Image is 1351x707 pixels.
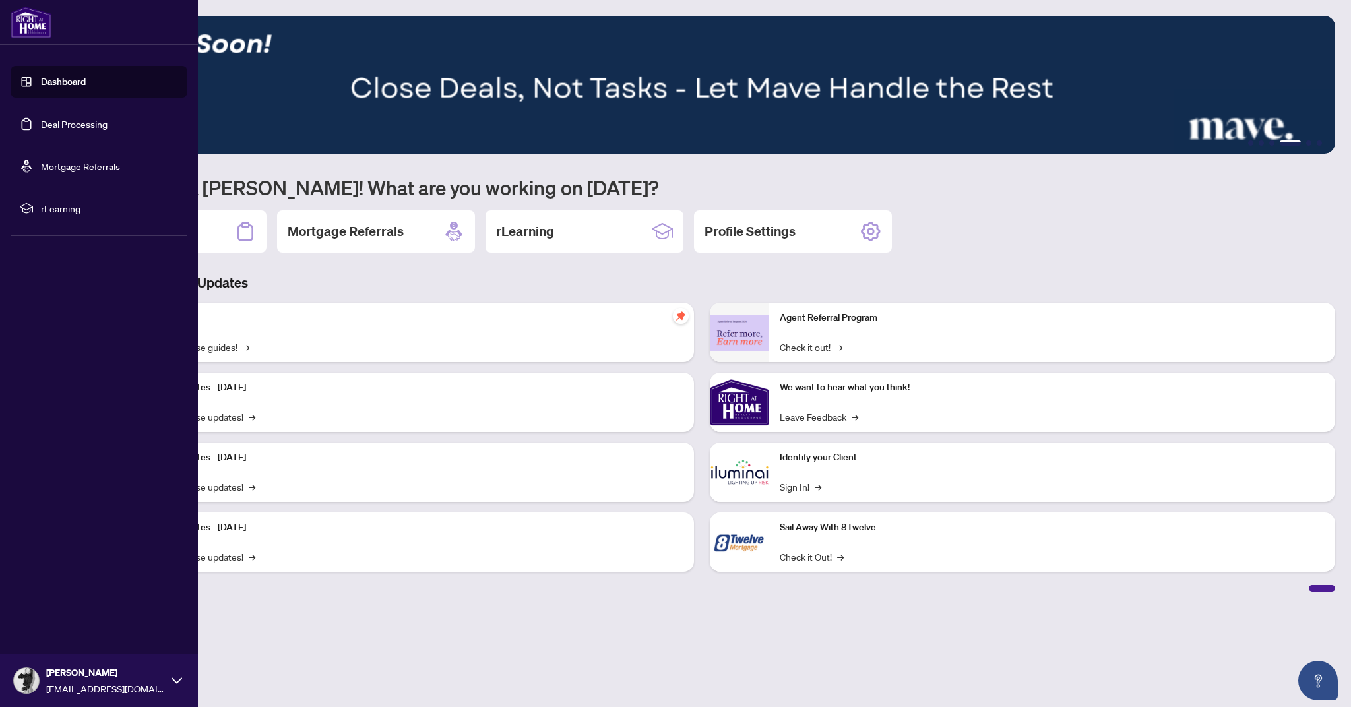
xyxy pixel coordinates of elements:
[46,665,165,680] span: [PERSON_NAME]
[780,450,1325,465] p: Identify your Client
[69,274,1335,292] h3: Brokerage & Industry Updates
[710,443,769,502] img: Identify your Client
[288,222,404,241] h2: Mortgage Referrals
[41,160,120,172] a: Mortgage Referrals
[139,520,683,535] p: Platform Updates - [DATE]
[673,308,689,324] span: pushpin
[1306,140,1311,146] button: 5
[139,381,683,395] p: Platform Updates - [DATE]
[249,549,255,564] span: →
[815,479,821,494] span: →
[243,340,249,354] span: →
[1269,140,1274,146] button: 3
[780,381,1325,395] p: We want to hear what you think!
[1298,661,1338,700] button: Open asap
[1248,140,1253,146] button: 1
[710,373,769,432] img: We want to hear what you think!
[41,201,178,216] span: rLearning
[710,512,769,572] img: Sail Away With 8Twelve
[780,549,844,564] a: Check it Out!→
[780,410,858,424] a: Leave Feedback→
[710,315,769,351] img: Agent Referral Program
[780,340,842,354] a: Check it out!→
[780,520,1325,535] p: Sail Away With 8Twelve
[11,7,51,38] img: logo
[14,668,39,693] img: Profile Icon
[249,479,255,494] span: →
[780,479,821,494] a: Sign In!→
[836,340,842,354] span: →
[1317,140,1322,146] button: 6
[249,410,255,424] span: →
[69,16,1335,154] img: Slide 3
[1259,140,1264,146] button: 2
[41,76,86,88] a: Dashboard
[852,410,858,424] span: →
[705,222,796,241] h2: Profile Settings
[69,175,1335,200] h1: Welcome back [PERSON_NAME]! What are you working on [DATE]?
[496,222,554,241] h2: rLearning
[41,118,108,130] a: Deal Processing
[46,681,165,696] span: [EMAIL_ADDRESS][DOMAIN_NAME]
[139,450,683,465] p: Platform Updates - [DATE]
[837,549,844,564] span: →
[139,311,683,325] p: Self-Help
[1280,140,1301,146] button: 4
[780,311,1325,325] p: Agent Referral Program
